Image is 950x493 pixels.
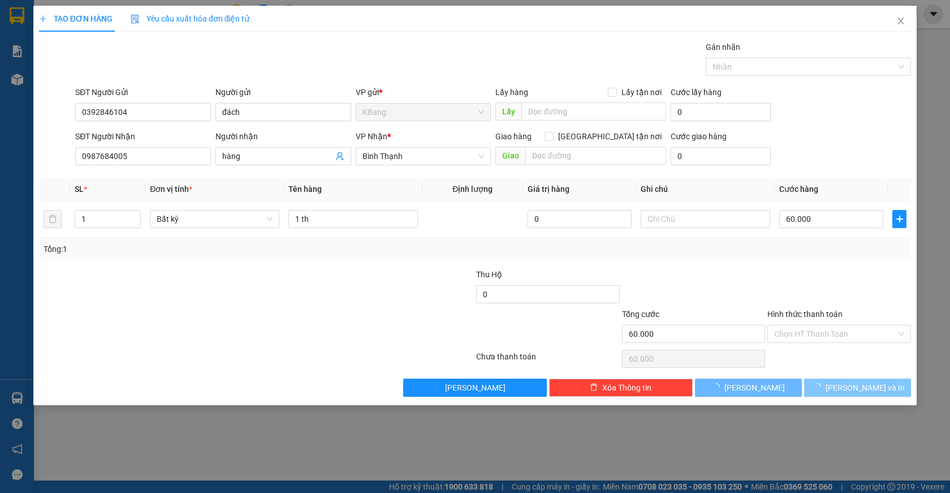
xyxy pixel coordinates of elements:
[495,88,528,97] span: Lấy hàng
[636,178,775,200] th: Ghi chú
[641,210,770,228] input: Ghi Chú
[362,104,485,121] span: KBang
[495,132,532,141] span: Giao hàng
[826,381,905,394] span: [PERSON_NAME] và In
[779,185,818,194] span: Cước hàng
[39,14,113,23] span: TẠO ĐƠN HÀNG
[335,152,344,161] span: user-add
[495,147,525,165] span: Giao
[131,14,250,23] span: Yêu cầu xuất hóa đơn điện tử
[75,86,211,98] div: SĐT Người Gửi
[215,130,351,143] div: Người nhận
[813,383,826,391] span: loading
[356,86,491,98] div: VP gửi
[706,42,740,52] label: Gán nhãn
[403,379,547,397] button: [PERSON_NAME]
[157,211,273,228] span: Bất kỳ
[75,185,84,194] span: SL
[671,132,727,141] label: Cước giao hàng
[44,210,62,228] button: delete
[495,102,521,121] span: Lấy
[602,381,651,394] span: Xóa Thông tin
[362,148,485,165] span: Bình Thạnh
[671,88,722,97] label: Cước lấy hàng
[695,379,802,397] button: [PERSON_NAME]
[892,210,906,228] button: plus
[476,270,502,279] span: Thu Hộ
[356,132,387,141] span: VP Nhận
[712,383,724,391] span: loading
[724,381,785,394] span: [PERSON_NAME]
[622,310,659,319] span: Tổng cước
[549,379,693,397] button: deleteXóa Thông tin
[804,379,911,397] button: [PERSON_NAME] và In
[528,185,569,194] span: Giá trị hàng
[885,6,917,37] button: Close
[893,215,906,224] span: plus
[554,130,666,143] span: [GEOGRAPHIC_DATA] tận nơi
[671,103,771,121] input: Cước lấy hàng
[475,350,621,370] div: Chưa thanh toán
[288,185,322,194] span: Tên hàng
[521,102,666,121] input: Dọc đường
[590,383,598,392] span: delete
[150,185,192,194] span: Đơn vị tính
[288,210,418,228] input: VD: Bàn, Ghế
[39,15,47,23] span: plus
[215,86,351,98] div: Người gửi
[671,147,771,165] input: Cước giao hàng
[131,15,140,24] img: icon
[44,243,367,255] div: Tổng: 1
[896,16,905,25] span: close
[75,130,211,143] div: SĐT Người Nhận
[452,185,493,194] span: Định lượng
[767,310,843,319] label: Hình thức thanh toán
[528,210,632,228] input: 0
[445,381,506,394] span: [PERSON_NAME]
[525,147,666,165] input: Dọc đường
[617,86,666,98] span: Lấy tận nơi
